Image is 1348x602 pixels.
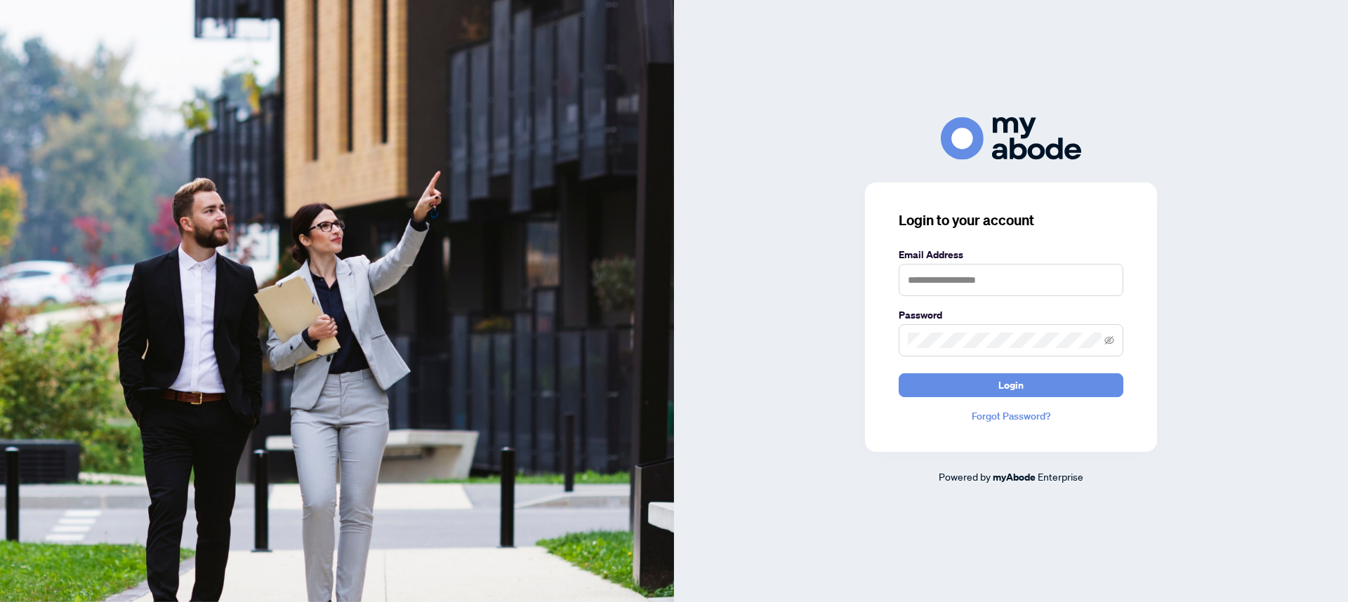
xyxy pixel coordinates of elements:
img: ma-logo [941,117,1081,160]
a: Forgot Password? [899,408,1123,424]
span: eye-invisible [1104,335,1114,345]
span: Powered by [939,470,991,483]
span: Enterprise [1038,470,1083,483]
span: Login [998,374,1024,396]
button: Login [899,373,1123,397]
h3: Login to your account [899,210,1123,230]
a: myAbode [993,469,1036,485]
label: Email Address [899,247,1123,262]
label: Password [899,307,1123,323]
